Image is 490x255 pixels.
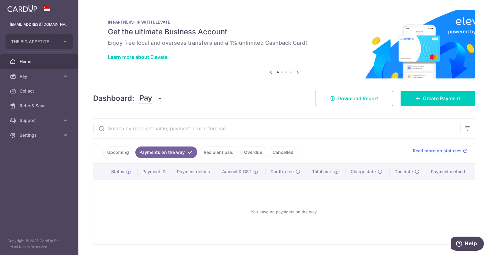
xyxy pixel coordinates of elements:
a: Overdue [240,147,266,158]
h5: Get the ultimate Business Account [108,27,461,37]
span: Download Report [337,95,378,102]
img: CardUp [7,5,37,12]
input: Search by recipient name, payment id or reference [93,119,460,138]
span: Home [20,59,60,65]
a: Read more on statuses [413,148,468,154]
button: Pay [139,93,163,104]
th: Payment ID [138,164,172,180]
a: Cancelled [269,147,297,158]
span: Create Payment [423,95,460,102]
th: Payment method [426,164,475,180]
a: Create Payment [401,91,475,106]
span: Support [20,117,60,124]
p: [EMAIL_ADDRESS][DOMAIN_NAME] [10,21,69,28]
span: Pay [139,93,152,104]
span: Read more on statuses [413,148,462,154]
span: Pay [20,73,60,79]
th: Payment details [172,164,217,180]
span: Amount & GST [222,169,251,175]
span: CardUp fee [270,169,294,175]
span: Charge date [351,169,376,175]
h4: Dashboard: [93,93,134,104]
span: Total amt. [312,169,332,175]
a: Recipient paid [200,147,238,158]
span: Refer & Save [20,103,60,109]
span: Status [111,169,124,175]
span: Due date [394,169,413,175]
a: Download Report [315,91,393,106]
a: Upcoming [103,147,133,158]
img: Renovation banner [93,10,475,78]
span: Collect [20,88,60,94]
a: Learn more about Elevate [108,54,168,60]
p: IN PARTNERSHIP WITH ELEVATE [108,20,461,25]
a: Payments on the way [135,147,197,158]
div: You have no payments on the way. [101,185,468,239]
h6: Enjoy free local and overseas transfers and a 1% unlimited Cashback Card! [108,39,461,47]
button: THE BIG APPETITE COMPANY PTE LTD [6,34,73,49]
span: Settings [20,132,60,138]
span: THE BIG APPETITE COMPANY PTE LTD [11,39,56,45]
iframe: Opens a widget where you can find more information [451,237,484,252]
